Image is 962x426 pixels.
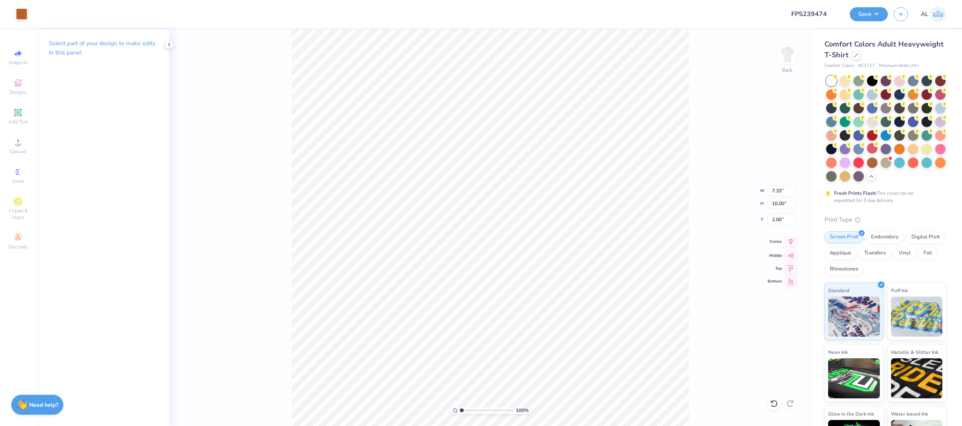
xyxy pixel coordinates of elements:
div: Screen Print [825,231,863,243]
span: Standard [828,286,849,295]
button: Save [850,7,888,21]
span: Center [768,239,782,244]
img: Standard [828,297,880,337]
img: Back [779,46,795,63]
a: AL [921,6,946,22]
span: Greek [12,178,24,184]
span: 100 % [516,407,529,414]
span: Water based Ink [891,410,928,418]
span: Minimum Order: 24 + [879,63,919,69]
img: Puff Ink [891,297,943,337]
div: This color can be expedited for 5 day delivery. [834,190,933,204]
span: Decorate [8,244,28,250]
span: # C1717 [858,63,875,69]
div: Transfers [859,247,891,259]
span: Comfort Colors Adult Heavyweight T-Shirt [825,39,944,60]
span: Comfort Colors [825,63,854,69]
div: Embroidery [866,231,904,243]
span: Bottom [768,279,782,284]
span: Metallic & Glitter Ink [891,348,938,356]
div: Rhinestones [825,263,863,275]
span: Puff Ink [891,286,908,295]
input: Untitled Design [785,6,844,22]
div: Foil [918,247,937,259]
div: Back [782,67,792,74]
div: Digital Print [906,231,945,243]
div: Print Type [825,215,946,224]
div: Vinyl [893,247,916,259]
span: Upload [10,148,26,155]
span: Add Text [8,119,28,125]
strong: Fresh Prints Flash: [834,190,877,196]
strong: Need help? [29,401,58,409]
div: Applique [825,247,857,259]
span: Neon Ink [828,348,848,356]
span: Top [768,266,782,271]
span: AL [921,10,928,19]
span: Middle [768,253,782,258]
span: Clipart & logos [4,208,32,220]
span: Glow in the Dark Ink [828,410,874,418]
img: Neon Ink [828,358,880,398]
img: Metallic & Glitter Ink [891,358,943,398]
span: Image AI [9,59,28,66]
p: Select part of your design to make edits in this panel [49,39,156,57]
span: Designs [9,89,27,95]
img: Angela Legaspi [930,6,946,22]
